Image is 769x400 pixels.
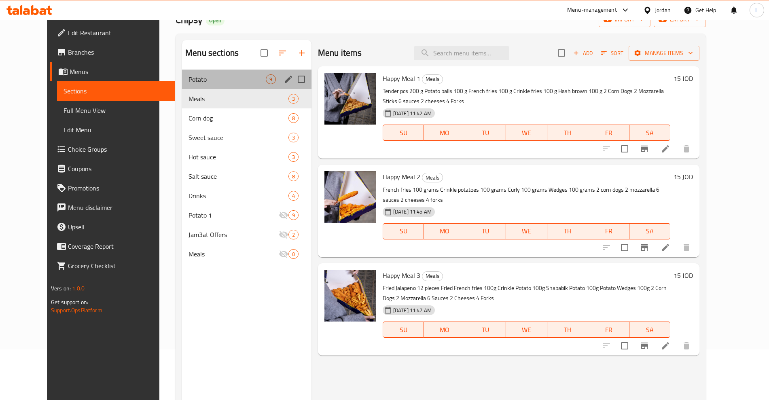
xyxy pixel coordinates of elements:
button: MO [424,322,465,338]
button: TU [465,322,506,338]
p: French fries 100 grams Crinkle potatoes 100 grams Curly 100 grams Wedges 100 grams 2 corn dogs 2 ... [383,185,670,205]
span: FR [591,225,626,237]
span: MO [427,324,462,336]
span: Add [572,49,594,58]
div: Meals3 [182,89,311,108]
span: Salt sauce [189,171,288,181]
button: Branch-specific-item [635,238,654,257]
span: SA [633,324,667,336]
button: Add section [292,43,311,63]
button: SA [629,125,670,141]
span: Meals [422,271,443,281]
nav: Menu sections [182,66,311,267]
span: Happy Meal 2 [383,171,420,183]
div: Potato9edit [182,70,311,89]
span: Get support on: [51,297,88,307]
div: items [288,210,299,220]
a: Coverage Report [50,237,175,256]
button: WE [506,223,547,239]
span: Jam3at Offers [189,230,279,239]
div: items [288,191,299,201]
a: Edit Restaurant [50,23,175,42]
span: [DATE] 11:47 AM [390,307,435,314]
button: TH [547,125,588,141]
span: 9 [266,76,275,83]
span: import [605,15,644,25]
a: Menus [50,62,175,81]
svg: Inactive section [279,249,288,259]
span: Sort [601,49,623,58]
span: Meals [189,249,279,259]
span: Version: [51,283,71,294]
span: Sort sections [273,43,292,63]
div: items [288,230,299,239]
span: TU [468,225,503,237]
span: 0 [289,250,298,258]
span: Select to update [616,239,633,256]
span: 3 [289,153,298,161]
button: Branch-specific-item [635,139,654,159]
span: FR [591,324,626,336]
button: TH [547,223,588,239]
a: Promotions [50,178,175,198]
button: TU [465,223,506,239]
div: Open [206,16,225,25]
a: Menu disclaimer [50,198,175,217]
span: [DATE] 11:45 AM [390,208,435,216]
a: Upsell [50,217,175,237]
span: Edit Menu [64,125,169,135]
span: Coverage Report [68,241,169,251]
span: 1.0.0 [72,283,85,294]
span: Meals [189,94,288,104]
div: items [266,74,276,84]
button: SU [383,125,424,141]
span: Happy Meal 3 [383,269,420,281]
button: delete [677,238,696,257]
span: TH [551,127,585,139]
a: Grocery Checklist [50,256,175,275]
span: Coupons [68,164,169,174]
span: 3 [289,134,298,142]
span: L [755,6,758,15]
a: Coupons [50,159,175,178]
span: Choice Groups [68,144,169,154]
input: search [414,46,509,60]
div: items [288,171,299,181]
span: Open [206,17,225,24]
a: Support.OpsPlatform [51,305,102,315]
div: Jordan [655,6,671,15]
span: Potato [189,74,266,84]
span: Add item [570,47,596,59]
span: Branches [68,47,169,57]
div: Menu-management [567,5,617,15]
img: Happy Meal 3 [324,270,376,322]
button: MO [424,223,465,239]
div: Salt sauce8 [182,167,311,186]
p: Fried Jalapeno 12 pieces Fried French fries 100g Crinkle Potato 100g Shababik Potato 100g Potato ... [383,283,670,303]
span: Corn dog [189,113,288,123]
span: TH [551,225,585,237]
a: Choice Groups [50,140,175,159]
span: SU [386,225,421,237]
div: items [288,94,299,104]
a: Branches [50,42,175,62]
img: Happy Meal 1 [324,73,376,125]
a: Edit menu item [661,144,670,154]
span: WE [509,225,544,237]
span: Meals [422,173,443,182]
span: Hot sauce [189,152,288,162]
a: Full Menu View [57,101,175,120]
button: FR [588,223,629,239]
span: [DATE] 11:42 AM [390,110,435,117]
button: WE [506,322,547,338]
span: WE [509,127,544,139]
span: 4 [289,192,298,200]
span: Sort items [596,47,629,59]
span: Sweet sauce [189,133,288,142]
button: Manage items [629,46,699,61]
span: Select all sections [256,44,273,61]
span: MO [427,225,462,237]
button: FR [588,322,629,338]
